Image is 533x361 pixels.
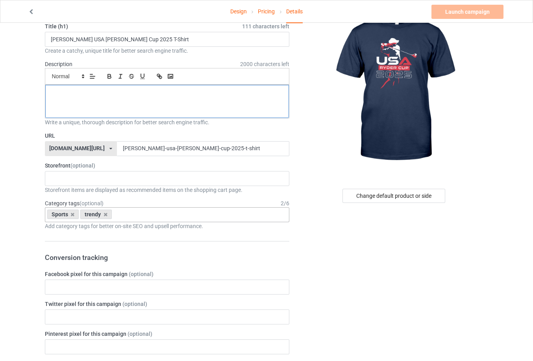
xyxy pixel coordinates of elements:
[45,300,290,308] label: Twitter pixel for this campaign
[47,210,79,219] div: Sports
[45,47,290,55] div: Create a catchy, unique title for better search engine traffic.
[45,270,290,278] label: Facebook pixel for this campaign
[80,200,104,206] span: (optional)
[70,162,95,169] span: (optional)
[129,271,154,277] span: (optional)
[45,61,72,67] label: Description
[240,60,289,68] span: 2000 characters left
[80,210,112,219] div: trendy
[45,222,290,230] div: Add category tags for better on-site SEO and upsell performance.
[286,0,303,23] div: Details
[45,253,290,262] h3: Conversion tracking
[230,0,247,22] a: Design
[342,189,445,203] div: Change default product or side
[45,162,290,169] label: Storefront
[45,118,290,126] div: Write a unique, thorough description for better search engine traffic.
[45,132,290,140] label: URL
[128,331,152,337] span: (optional)
[45,22,290,30] label: Title (h1)
[45,186,290,194] div: Storefront items are displayed as recommended items on the shopping cart page.
[281,199,289,207] div: 2 / 6
[45,330,290,338] label: Pinterest pixel for this campaign
[122,301,147,307] span: (optional)
[242,22,289,30] span: 111 characters left
[49,146,105,151] div: [DOMAIN_NAME][URL]
[45,199,104,207] label: Category tags
[258,0,275,22] a: Pricing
